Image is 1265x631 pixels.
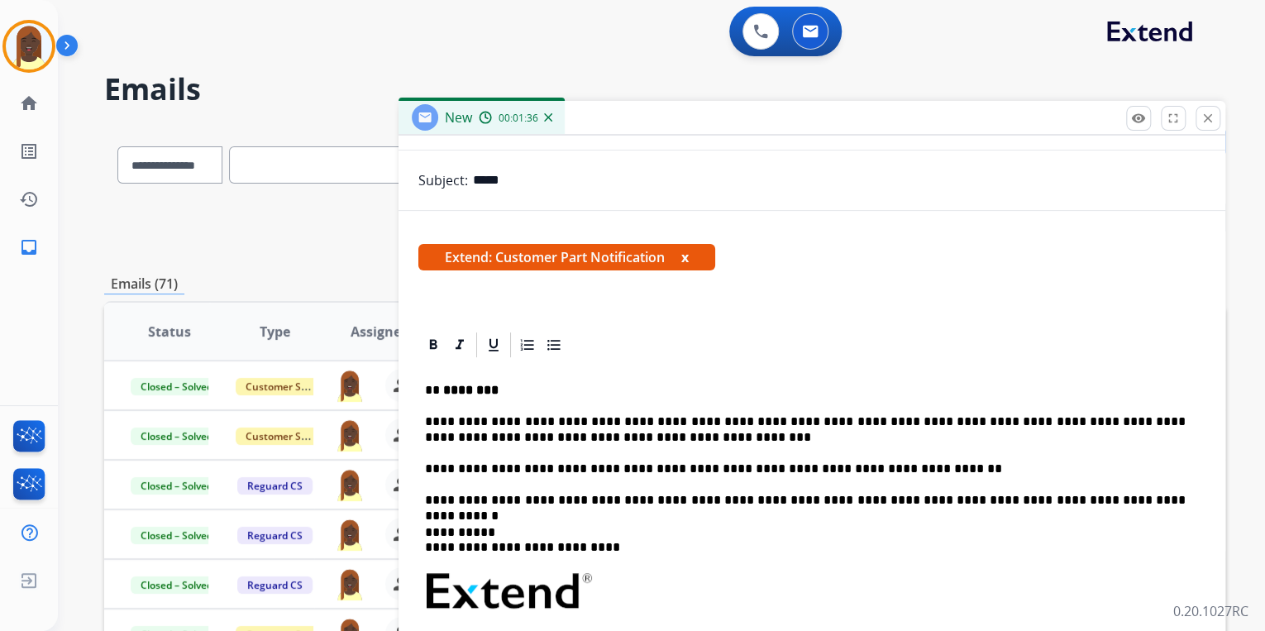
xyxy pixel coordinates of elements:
div: Bold [421,332,446,357]
mat-icon: person_remove [392,425,412,445]
mat-icon: person_remove [392,475,412,495]
span: 00:01:36 [499,112,538,125]
span: Closed – Solved [131,527,222,544]
span: Reguard CS [237,576,313,594]
span: Customer Support [236,428,343,445]
mat-icon: person_remove [392,574,412,594]
img: agent-avatar [334,567,365,600]
img: agent-avatar [334,369,365,402]
mat-icon: close [1201,111,1215,126]
mat-icon: inbox [19,237,39,257]
span: Closed – Solved [131,477,222,495]
mat-icon: remove_red_eye [1131,111,1146,126]
div: Underline [481,332,506,357]
img: avatar [6,23,52,69]
span: Status [148,322,191,342]
mat-icon: fullscreen [1166,111,1181,126]
p: Subject: [418,170,468,190]
span: Assignee [351,322,408,342]
mat-icon: history [19,189,39,209]
span: Closed – Solved [131,428,222,445]
span: Customer Support [236,378,343,395]
span: Type [260,322,290,342]
img: agent-avatar [334,518,365,551]
p: 0.20.1027RC [1173,601,1248,621]
mat-icon: list_alt [19,141,39,161]
mat-icon: home [19,93,39,113]
mat-icon: person_remove [392,524,412,544]
span: New [445,108,472,127]
span: Closed – Solved [131,576,222,594]
img: agent-avatar [334,468,365,501]
div: Bullet List [542,332,566,357]
h2: Emails [104,73,1225,106]
img: agent-avatar [334,418,365,452]
span: Reguard CS [237,477,313,495]
button: x [681,247,689,267]
span: Closed – Solved [131,378,222,395]
div: Ordered List [515,332,540,357]
p: Emails (71) [104,274,184,294]
span: Extend: Customer Part Notification [418,244,715,270]
mat-icon: person_remove [392,375,412,395]
div: Italic [447,332,472,357]
span: Reguard CS [237,527,313,544]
